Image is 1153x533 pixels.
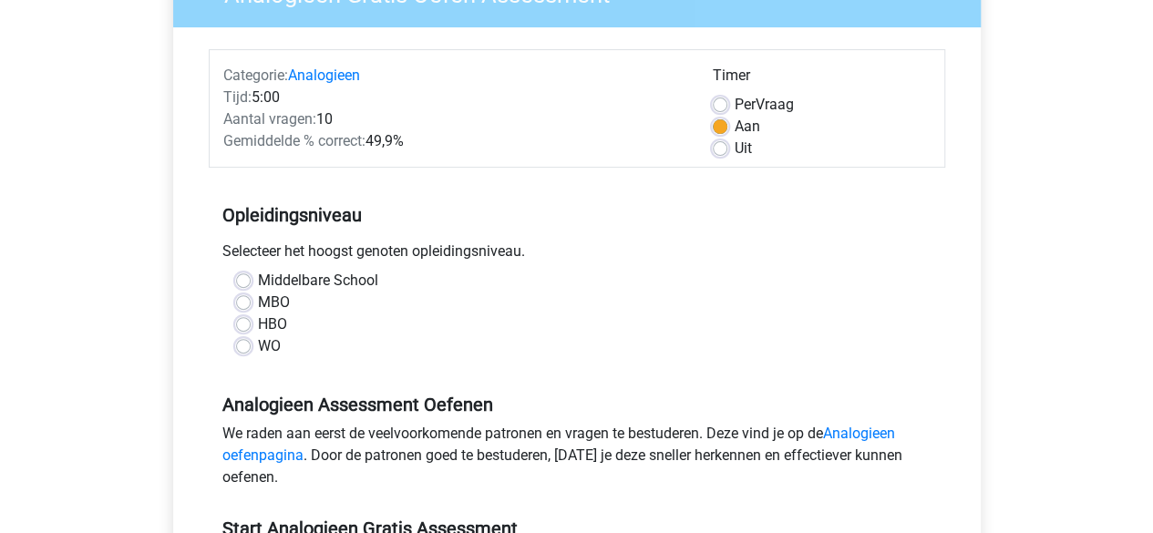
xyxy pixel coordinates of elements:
[713,65,931,94] div: Timer
[735,138,752,159] label: Uit
[222,394,932,415] h5: Analogieen Assessment Oefenen
[223,110,316,128] span: Aantal vragen:
[209,241,945,270] div: Selecteer het hoogst genoten opleidingsniveau.
[210,130,699,152] div: 49,9%
[735,116,760,138] label: Aan
[288,67,360,84] a: Analogieen
[258,313,287,335] label: HBO
[210,87,699,108] div: 5:00
[210,108,699,130] div: 10
[223,132,365,149] span: Gemiddelde % correct:
[258,270,378,292] label: Middelbare School
[222,197,932,233] h5: Opleidingsniveau
[209,423,945,496] div: We raden aan eerst de veelvoorkomende patronen en vragen te bestuderen. Deze vind je op de . Door...
[258,292,290,313] label: MBO
[735,96,756,113] span: Per
[735,94,794,116] label: Vraag
[223,88,252,106] span: Tijd:
[258,335,281,357] label: WO
[223,67,288,84] span: Categorie:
